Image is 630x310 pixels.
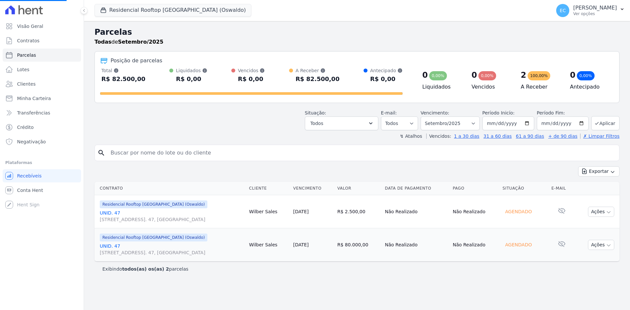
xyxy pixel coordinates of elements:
span: Crédito [17,124,34,131]
div: Posição de parcelas [111,57,162,65]
p: Exibindo parcelas [102,266,188,272]
a: Recebíveis [3,169,81,182]
span: Conta Hent [17,187,43,194]
div: R$ 0,00 [176,74,207,84]
span: Negativação [17,138,46,145]
h2: Parcelas [94,26,619,38]
a: Contratos [3,34,81,47]
a: Negativação [3,135,81,148]
div: 0,00% [577,71,595,80]
a: 1 a 30 dias [454,134,479,139]
a: Minha Carteira [3,92,81,105]
span: Residencial Rooftop [GEOGRAPHIC_DATA] (Oswaldo) [100,234,207,241]
div: R$ 0,00 [238,74,265,84]
strong: Todas [94,39,112,45]
th: Cliente [246,182,290,195]
input: Buscar por nome do lote ou do cliente [107,146,617,159]
div: Antecipado [370,67,403,74]
div: Agendado [503,240,535,249]
i: search [97,149,105,157]
div: Agendado [503,207,535,216]
button: Exportar [578,166,619,176]
div: 2 [521,70,526,80]
td: Não Realizado [382,228,450,261]
div: R$ 0,00 [370,74,403,84]
button: Ações [588,240,614,250]
th: Valor [335,182,382,195]
h4: A Receber [521,83,559,91]
a: [DATE] [293,209,308,214]
th: Pago [450,182,500,195]
div: 100,00% [528,71,550,80]
td: Não Realizado [450,195,500,228]
span: Lotes [17,66,30,73]
a: Crédito [3,121,81,134]
span: [STREET_ADDRESS]. 47, [GEOGRAPHIC_DATA] [100,249,244,256]
span: Clientes [17,81,35,87]
a: UNID. 47[STREET_ADDRESS]. 47, [GEOGRAPHIC_DATA] [100,210,244,223]
div: Vencidos [238,67,265,74]
p: de [94,38,163,46]
th: Situação [500,182,549,195]
th: Data de Pagamento [382,182,450,195]
button: Todos [305,116,378,130]
label: E-mail: [381,110,397,115]
h4: Antecipado [570,83,609,91]
button: Residencial Rooftop [GEOGRAPHIC_DATA] (Oswaldo) [94,4,251,16]
a: Parcelas [3,49,81,62]
button: EC [PERSON_NAME] Ver opções [551,1,630,20]
td: Não Realizado [450,228,500,261]
h4: Liquidados [422,83,461,91]
label: Vencidos: [426,134,451,139]
button: Aplicar [591,116,619,130]
a: + de 90 dias [548,134,577,139]
label: Período Fim: [537,110,589,116]
label: Situação: [305,110,326,115]
th: Vencimento [290,182,335,195]
th: Contrato [94,182,246,195]
span: Recebíveis [17,173,42,179]
td: Wilber Sales [246,228,290,261]
div: Liquidados [176,67,207,74]
a: UNID. 47[STREET_ADDRESS]. 47, [GEOGRAPHIC_DATA] [100,243,244,256]
div: 0 [472,70,477,80]
td: Wilber Sales [246,195,290,228]
div: 0,00% [478,71,496,80]
div: R$ 82.500,00 [101,74,145,84]
a: Conta Hent [3,184,81,197]
p: Ver opções [573,11,617,16]
div: 0 [422,70,428,80]
a: Transferências [3,106,81,119]
div: 0,00% [429,71,447,80]
div: 0 [570,70,576,80]
label: Vencimento: [421,110,449,115]
label: Período Inicío: [482,110,514,115]
a: 31 a 60 dias [483,134,512,139]
td: Não Realizado [382,195,450,228]
div: Plataformas [5,159,78,167]
span: Minha Carteira [17,95,51,102]
h4: Vencidos [472,83,510,91]
td: R$ 80.000,00 [335,228,382,261]
span: Transferências [17,110,50,116]
a: Lotes [3,63,81,76]
span: Contratos [17,37,39,44]
div: Total [101,67,145,74]
span: EC [560,8,566,13]
a: Clientes [3,77,81,91]
button: Ações [588,207,614,217]
span: Residencial Rooftop [GEOGRAPHIC_DATA] (Oswaldo) [100,200,207,208]
b: todos(as) os(as) 2 [122,266,169,272]
td: R$ 2.500,00 [335,195,382,228]
p: [PERSON_NAME] [573,5,617,11]
div: R$ 82.500,00 [296,74,340,84]
a: [DATE] [293,242,308,247]
a: ✗ Limpar Filtros [580,134,619,139]
span: [STREET_ADDRESS]. 47, [GEOGRAPHIC_DATA] [100,216,244,223]
th: E-mail [549,182,575,195]
a: 61 a 90 dias [516,134,544,139]
span: Parcelas [17,52,36,58]
span: Visão Geral [17,23,43,30]
label: ↯ Atalhos [400,134,422,139]
div: A Receber [296,67,340,74]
